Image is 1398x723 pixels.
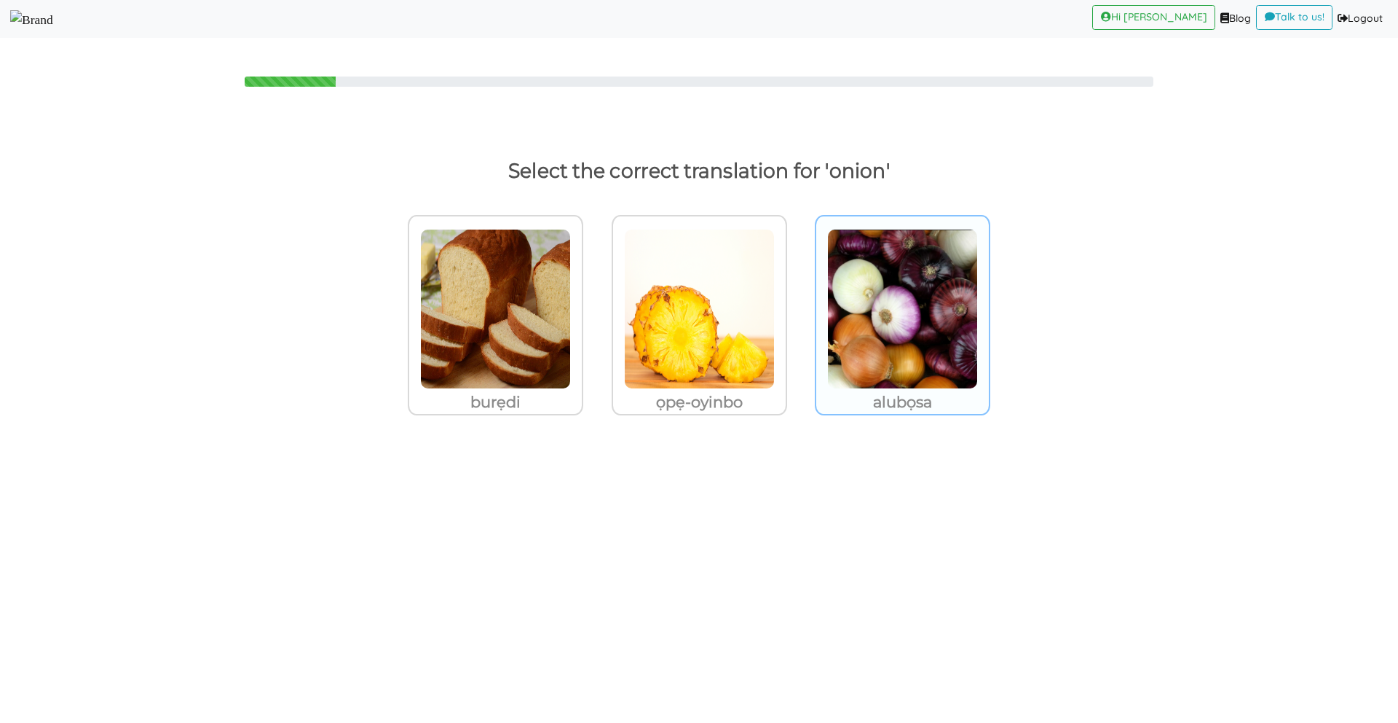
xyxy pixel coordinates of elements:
[1215,5,1256,33] a: Blog
[613,389,786,415] p: ọpẹ-oyinbo
[1092,5,1215,30] a: Hi [PERSON_NAME]
[10,10,53,29] img: Select Course Page
[624,229,775,389] img: aborcbe.png
[1256,5,1332,30] a: Talk to us!
[409,389,582,415] p: burẹdi
[35,154,1363,189] p: Select the correct translation for 'onion'
[420,229,571,389] img: paano.jpg
[827,229,978,389] img: gyeene.PNG
[816,389,989,415] p: alubọsa
[1332,5,1388,33] a: Logout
